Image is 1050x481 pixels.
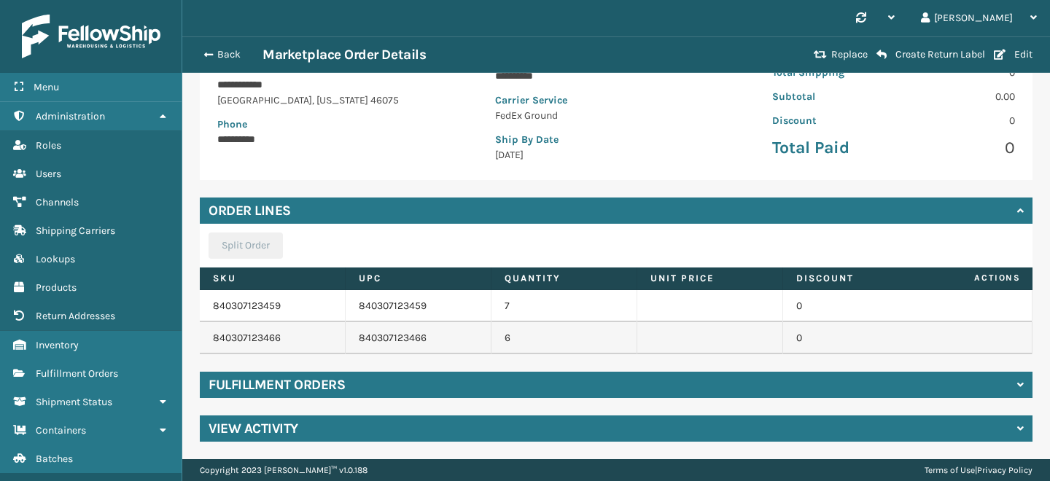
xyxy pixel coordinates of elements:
h3: Marketplace Order Details [262,46,426,63]
p: Phone [217,117,460,132]
button: Split Order [209,232,283,259]
span: Fulfillment Orders [36,367,118,380]
td: 6 [491,322,637,354]
td: 0 [783,322,929,354]
span: Roles [36,139,61,152]
span: Users [36,168,61,180]
i: Edit [994,50,1006,60]
a: 840307123466 [213,332,281,344]
p: 0 [903,137,1015,159]
p: Total Paid [772,137,884,159]
span: Channels [36,196,79,208]
span: Shipment Status [36,396,112,408]
button: Edit [989,48,1037,61]
td: 840307123466 [346,322,491,354]
p: Ship By Date [495,132,738,147]
p: [GEOGRAPHIC_DATA] , [US_STATE] 46075 [217,93,460,108]
p: Subtotal [772,89,884,104]
a: Privacy Policy [977,465,1032,475]
span: Inventory [36,339,79,351]
span: Batches [36,453,73,465]
h4: View Activity [209,420,298,437]
p: 0 [903,113,1015,128]
span: Shipping Carriers [36,224,115,237]
p: Copyright 2023 [PERSON_NAME]™ v 1.0.188 [200,459,367,481]
span: Menu [34,81,59,93]
h4: Fulfillment Orders [209,376,345,394]
label: Discount [796,272,915,285]
p: 0.00 [903,89,1015,104]
span: Containers [36,424,86,437]
button: Create Return Label [872,48,989,61]
label: Unit Price [650,272,769,285]
label: Quantity [505,272,623,285]
a: Terms of Use [925,465,975,475]
label: SKU [213,272,332,285]
p: Discount [772,113,884,128]
button: Replace [809,48,872,61]
p: Carrier Service [495,93,738,108]
div: | [925,459,1032,481]
i: Create Return Label [876,49,887,60]
td: 0 [783,290,929,322]
a: 840307123459 [213,300,281,312]
i: Replace [814,50,827,60]
span: Products [36,281,77,294]
p: FedEx Ground [495,108,738,123]
img: logo [22,15,160,58]
span: Actions [928,266,1030,290]
td: 840307123459 [346,290,491,322]
span: Return Addresses [36,310,115,322]
span: Administration [36,110,105,122]
label: UPC [359,272,478,285]
p: [DATE] [495,147,738,163]
span: Lookups [36,253,75,265]
button: Back [195,48,262,61]
td: 7 [491,290,637,322]
h4: Order Lines [209,202,291,219]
